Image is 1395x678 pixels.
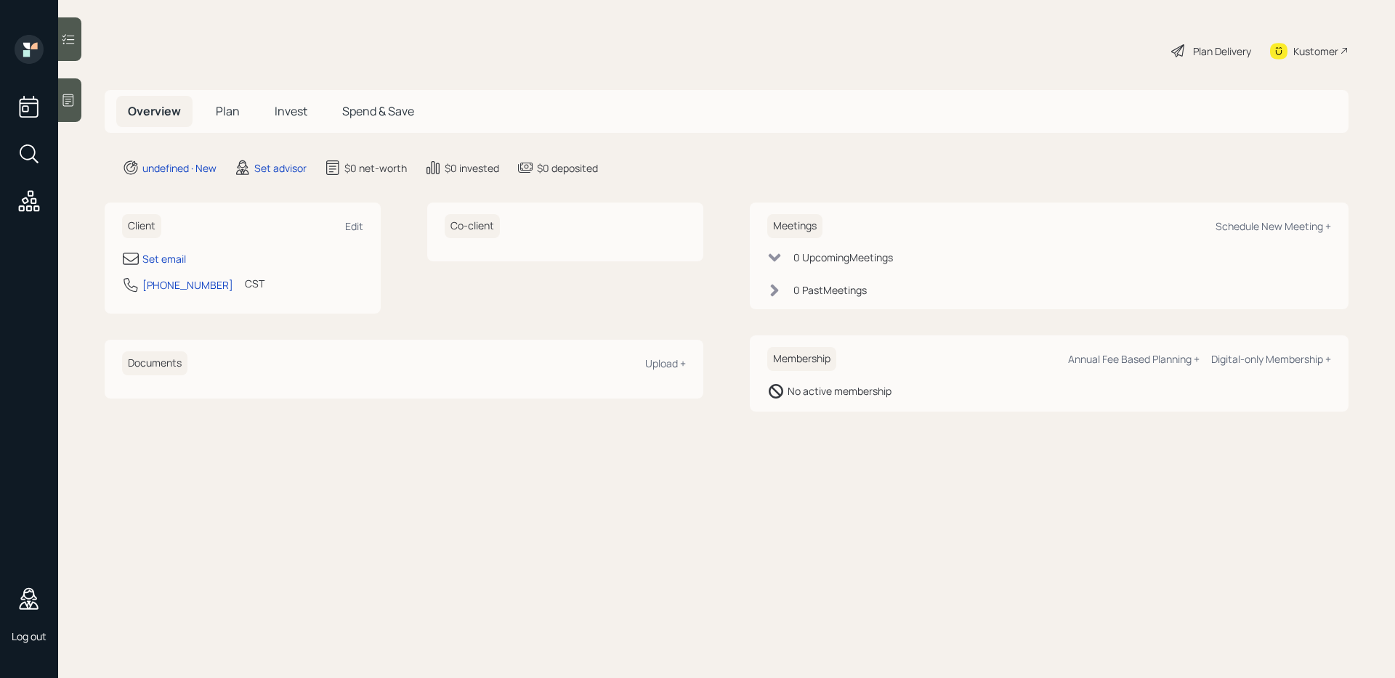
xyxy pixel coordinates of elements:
[342,103,414,119] span: Spend & Save
[1293,44,1338,59] div: Kustomer
[122,214,161,238] h6: Client
[767,214,822,238] h6: Meetings
[254,160,307,176] div: Set advisor
[122,351,187,375] h6: Documents
[537,160,598,176] div: $0 deposited
[1193,44,1251,59] div: Plan Delivery
[128,103,181,119] span: Overview
[1068,352,1200,366] div: Annual Fee Based Planning +
[445,160,499,176] div: $0 invested
[245,276,264,291] div: CST
[345,219,363,233] div: Edit
[767,347,836,371] h6: Membership
[793,250,893,265] div: 0 Upcoming Meeting s
[142,160,217,176] div: undefined · New
[1216,219,1331,233] div: Schedule New Meeting +
[216,103,240,119] span: Plan
[275,103,307,119] span: Invest
[142,277,233,293] div: [PHONE_NUMBER]
[12,629,46,643] div: Log out
[344,160,407,176] div: $0 net-worth
[645,356,686,370] div: Upload +
[1211,352,1331,366] div: Digital-only Membership +
[142,251,186,266] div: Set email
[445,214,500,238] h6: Co-client
[793,282,867,298] div: 0 Past Meeting s
[788,383,891,399] div: No active membership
